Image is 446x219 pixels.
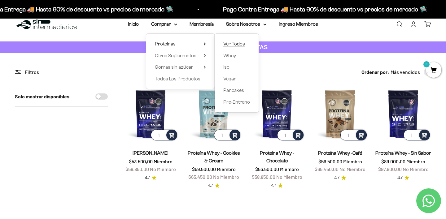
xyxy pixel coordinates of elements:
div: Filtros [15,68,108,76]
a: Proteína Whey - Chocolate [260,150,294,163]
a: 4.74.7 de 5.0 estrellas [145,174,156,181]
a: Vegan [223,75,250,83]
a: Todos Los Productos [155,75,206,83]
a: Pancakes [223,86,250,94]
span: No Miembro [213,174,239,180]
span: No Miembro [339,166,365,172]
a: Proteína Whey -Café [318,150,362,156]
span: $89.000,00 [381,158,405,164]
span: Pre-Entreno [223,99,250,105]
span: Ordenar por: [361,68,389,76]
summary: Otros Suplementos [155,52,206,60]
mark: 0 [423,61,430,68]
span: No Miembro [276,174,302,180]
a: 4.74.7 de 5.0 estrellas [208,182,220,189]
a: 4.74.7 de 5.0 estrellas [271,182,283,189]
summary: Sobre Nosotros [226,20,266,28]
span: Miembro [217,166,236,172]
span: $59.500,00 [192,166,216,172]
label: Solo mostrar disponibles [15,92,69,101]
span: $58.850,00 [125,166,149,172]
summary: Comprar [151,20,177,28]
a: Membresía [190,21,214,27]
span: Más vendidos [391,68,420,76]
span: Gomas sin azúcar [155,64,193,70]
span: Vegan [223,76,237,81]
span: Pancakes [223,88,244,93]
span: Whey [223,53,236,58]
a: 4.74.7 de 5.0 estrellas [334,174,346,181]
span: 4.7 [334,174,339,181]
span: 4.7 [397,174,403,181]
span: Otros Suplementos [155,53,196,58]
span: Iso [223,64,230,70]
span: Miembro [154,158,173,164]
span: $65.450,00 [188,174,212,180]
a: Pre-Entreno [223,98,250,106]
a: Ver Todos [223,40,250,48]
a: [PERSON_NAME] [133,150,168,156]
a: 0 [426,67,441,74]
span: $53.500,00 [129,158,153,164]
a: Proteína Whey - Sin Sabor [375,150,431,156]
span: $97.900,00 [378,166,402,172]
span: Ver Todos [223,41,245,46]
a: Whey [223,52,250,60]
summary: Gomas sin azúcar [155,63,206,71]
a: Inicio [128,21,139,27]
p: Pago Contra Entrega 🚚 Hasta 60% de descuento vs precios de mercado 🛸 [222,4,426,14]
button: Más vendidos [391,68,431,76]
span: $59.500,00 [318,158,342,164]
span: 4.7 [271,182,276,189]
a: Ingreso Miembros [279,21,318,27]
span: Miembro [406,158,425,164]
span: Proteínas [155,41,176,46]
a: 4.74.7 de 5.0 estrellas [397,174,409,181]
span: Todos Los Productos [155,76,200,81]
span: 4.7 [208,182,213,189]
a: Proteína Whey - Cookies & Cream [188,150,240,163]
span: $53.500,00 [255,166,279,172]
span: Miembro [343,158,362,164]
span: 4.7 [145,174,150,181]
span: $58.850,00 [252,174,275,180]
span: No Miembro [403,166,429,172]
span: No Miembro [150,166,176,172]
span: $65.450,00 [315,166,339,172]
summary: Proteínas [155,40,206,48]
a: Iso [223,63,250,71]
span: Miembro [280,166,299,172]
